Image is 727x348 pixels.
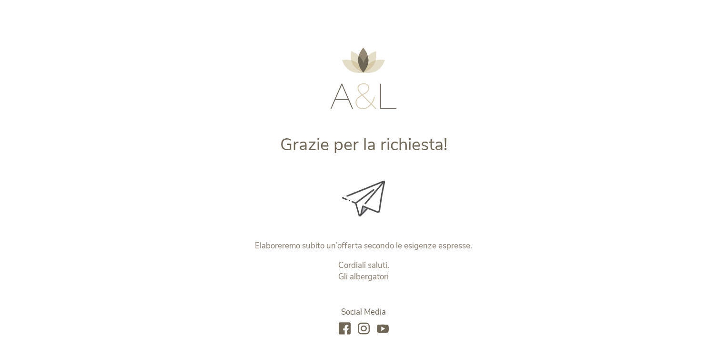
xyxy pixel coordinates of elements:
p: Elaboreremo subito un’offerta secondo le esigenze espresse. [165,240,563,252]
p: Cordiali saluti. Gli albergatori [165,260,563,283]
a: instagram [358,323,370,336]
a: facebook [339,323,351,336]
span: Social Media [341,307,386,317]
img: AMONTI & LUNARIS Wellnessresort [330,48,397,109]
span: Grazie per la richiesta! [280,133,447,156]
img: Grazie per la richiesta! [342,181,385,216]
a: youtube [377,323,389,336]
